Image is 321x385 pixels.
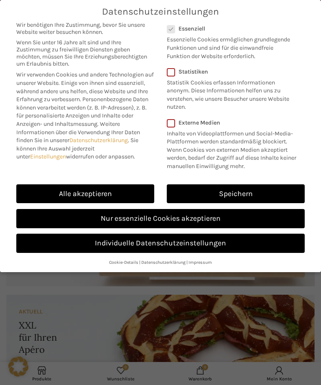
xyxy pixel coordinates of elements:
[167,184,305,204] a: Speichern
[30,153,66,160] a: Einstellungen
[16,209,305,228] a: Nur essenzielle Cookies akzeptieren
[16,120,140,144] span: Weitere Informationen über die Verwendung Ihrer Daten finden Sie in unserer .
[16,96,148,127] span: Personenbezogene Daten können verarbeitet werden (z. B. IP-Adressen), z. B. für personalisierte A...
[109,260,138,265] a: Cookie-Details
[167,126,299,171] p: Inhalte von Videoplattformen und Social-Media-Plattformen werden standardmäßig blockiert. Wenn Co...
[167,25,294,32] label: Essenziell
[16,234,305,253] a: Individuelle Datenschutzeinstellungen
[167,75,294,111] p: Statistik Cookies erfassen Informationen anonym. Diese Informationen helfen uns zu verstehen, wie...
[16,39,154,67] span: Wenn Sie unter 16 Jahre alt sind und Ihre Zustimmung zu freiwilligen Diensten geben möchten, müss...
[16,184,154,204] a: Alle akzeptieren
[189,260,212,265] a: Impressum
[167,119,299,126] label: Externe Medien
[167,32,294,60] p: Essenzielle Cookies ermöglichen grundlegende Funktionen und sind für die einwandfreie Funktion de...
[16,137,138,160] span: Sie können Ihre Auswahl jederzeit unter widerrufen oder anpassen.
[167,68,294,75] label: Statistiken
[141,260,186,265] a: Datenschutzerklärung
[16,71,154,103] span: Wir verwenden Cookies und andere Technologien auf unserer Website. Einige von ihnen sind essenzie...
[69,137,128,144] a: Datenschutzerklärung
[102,6,219,17] span: Datenschutzeinstellungen
[16,21,154,36] span: Wir benötigen Ihre Zustimmung, bevor Sie unsere Website weiter besuchen können.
